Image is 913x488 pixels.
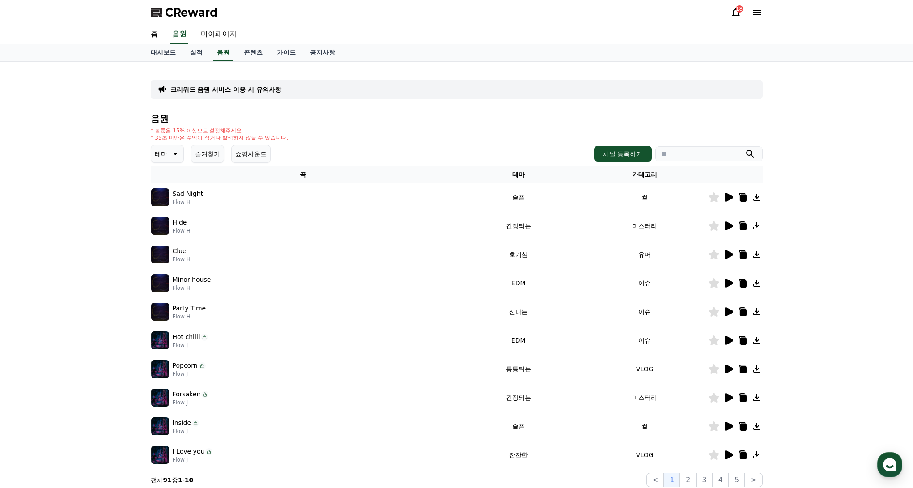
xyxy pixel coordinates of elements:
[213,44,233,61] a: 음원
[165,5,218,20] span: CReward
[151,417,169,435] img: music
[173,428,200,435] p: Flow J
[170,85,281,94] a: 크리워드 음원 서비스 이용 시 유의사항
[729,473,745,487] button: 5
[163,476,172,484] strong: 91
[745,473,762,487] button: >
[582,412,708,441] td: 썰
[151,114,763,123] h4: 음원
[151,331,169,349] img: music
[151,217,169,235] img: music
[155,148,167,160] p: 테마
[173,304,206,313] p: Party Time
[151,303,169,321] img: music
[144,44,183,61] a: 대시보드
[270,44,303,61] a: 가이드
[151,134,289,141] p: * 35초 미만은 수익이 적거나 발생하지 않을 수 있습니다.
[173,390,201,399] p: Forsaken
[237,44,270,61] a: 콘텐츠
[173,256,191,263] p: Flow H
[173,218,187,227] p: Hide
[185,476,193,484] strong: 10
[170,25,188,44] a: 음원
[151,188,169,206] img: music
[582,269,708,297] td: 이슈
[582,355,708,383] td: VLOG
[191,145,224,163] button: 즐겨찾기
[151,475,194,484] p: 전체 중 -
[455,355,582,383] td: 통통튀는
[173,447,205,456] p: I Love you
[173,227,191,234] p: Flow H
[696,473,713,487] button: 3
[173,370,206,378] p: Flow J
[582,166,708,183] th: 카테고리
[151,127,289,134] p: * 볼륨은 15% 이상으로 설정해주세요.
[455,383,582,412] td: 긴장되는
[151,5,218,20] a: CReward
[594,146,651,162] button: 채널 등록하기
[151,360,169,378] img: music
[173,399,209,406] p: Flow J
[455,297,582,326] td: 신나는
[582,212,708,240] td: 미스터리
[231,145,271,163] button: 쇼핑사운드
[455,240,582,269] td: 호기심
[173,418,191,428] p: Inside
[680,473,696,487] button: 2
[582,297,708,326] td: 이슈
[582,383,708,412] td: 미스터리
[303,44,342,61] a: 공지사항
[646,473,664,487] button: <
[455,412,582,441] td: 슬픈
[455,183,582,212] td: 슬픈
[173,456,213,463] p: Flow J
[582,326,708,355] td: 이슈
[455,212,582,240] td: 긴장되는
[151,274,169,292] img: music
[183,44,210,61] a: 실적
[151,446,169,464] img: music
[151,389,169,407] img: music
[582,441,708,469] td: VLOG
[151,145,184,163] button: 테마
[173,275,211,284] p: Minor house
[173,246,187,256] p: Clue
[144,25,165,44] a: 홈
[455,166,582,183] th: 테마
[730,7,741,18] a: 18
[173,332,200,342] p: Hot chilli
[713,473,729,487] button: 4
[173,199,203,206] p: Flow H
[151,246,169,263] img: music
[173,313,206,320] p: Flow H
[455,269,582,297] td: EDM
[582,240,708,269] td: 유머
[664,473,680,487] button: 1
[194,25,244,44] a: 마이페이지
[173,284,211,292] p: Flow H
[736,5,743,13] div: 18
[178,476,183,484] strong: 1
[151,166,455,183] th: 곡
[173,342,208,349] p: Flow J
[455,441,582,469] td: 잔잔한
[455,326,582,355] td: EDM
[173,361,198,370] p: Popcorn
[582,183,708,212] td: 썰
[173,189,203,199] p: Sad Night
